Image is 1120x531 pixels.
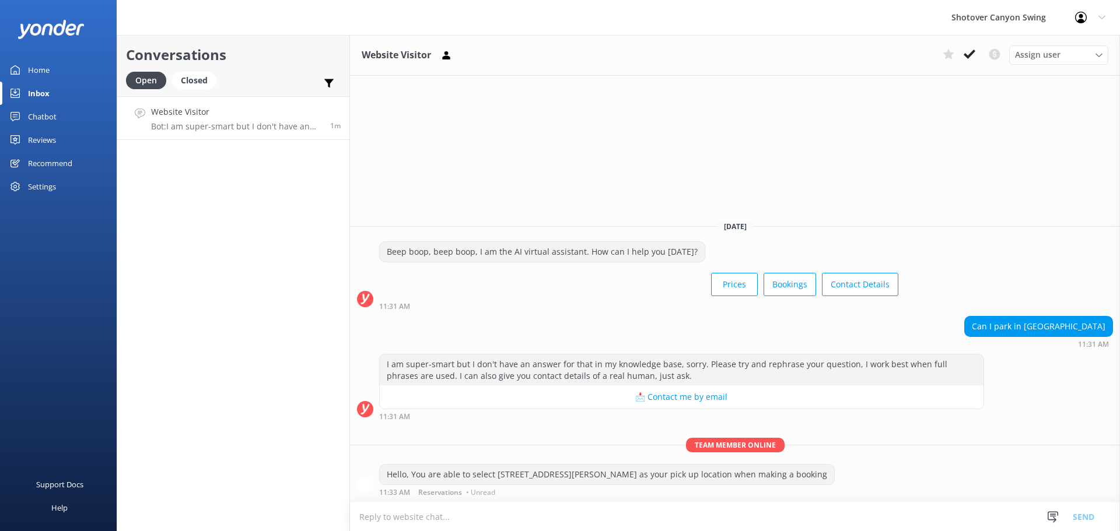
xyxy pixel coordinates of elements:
span: Assign user [1015,48,1060,61]
div: Home [28,58,50,82]
p: Bot: I am super-smart but I don't have an answer for that in my knowledge base, sorry. Please try... [151,121,321,132]
span: Sep 22 2025 11:31am (UTC +12:00) Pacific/Auckland [330,121,341,131]
div: Support Docs [36,473,83,496]
h2: Conversations [126,44,341,66]
div: Sep 22 2025 11:31am (UTC +12:00) Pacific/Auckland [964,340,1113,348]
button: Bookings [764,273,816,296]
div: Reviews [28,128,56,152]
button: Prices [711,273,758,296]
div: Help [51,496,68,519]
div: Beep boop, beep boop, I am the AI virtual assistant. How can I help you [DATE]? [380,242,705,262]
h4: Website Visitor [151,106,321,118]
div: Recommend [28,152,72,175]
strong: 11:33 AM [379,489,410,496]
span: [DATE] [717,221,754,231]
a: Website VisitorBot:I am super-smart but I don't have an answer for that in my knowledge base, sor... [117,96,349,140]
div: Inbox [28,82,50,105]
button: Contact Details [822,273,898,296]
div: Hello, You are able to select [STREET_ADDRESS][PERSON_NAME] as your pick up location when making ... [380,465,834,484]
div: Sep 22 2025 11:31am (UTC +12:00) Pacific/Auckland [379,302,898,310]
div: Sep 22 2025 11:33am (UTC +12:00) Pacific/Auckland [379,488,835,496]
div: Closed [172,72,216,89]
span: Team member online [686,438,785,452]
strong: 11:31 AM [379,303,410,310]
a: Closed [172,73,222,86]
a: Open [126,73,172,86]
button: 📩 Contact me by email [380,385,984,409]
div: I am super-smart but I don't have an answer for that in my knowledge base, sorry. Please try and ... [380,354,984,385]
div: Can I park in [GEOGRAPHIC_DATA] [965,317,1112,336]
span: • Unread [466,489,495,496]
div: Chatbot [28,105,57,128]
div: Sep 22 2025 11:31am (UTC +12:00) Pacific/Auckland [379,412,984,420]
strong: 11:31 AM [379,413,410,420]
div: Settings [28,175,56,198]
strong: 11:31 AM [1078,341,1109,348]
span: Reservations [418,489,462,496]
div: Assign User [1009,45,1108,64]
img: yonder-white-logo.png [17,20,85,39]
h3: Website Visitor [362,48,431,63]
div: Open [126,72,166,89]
